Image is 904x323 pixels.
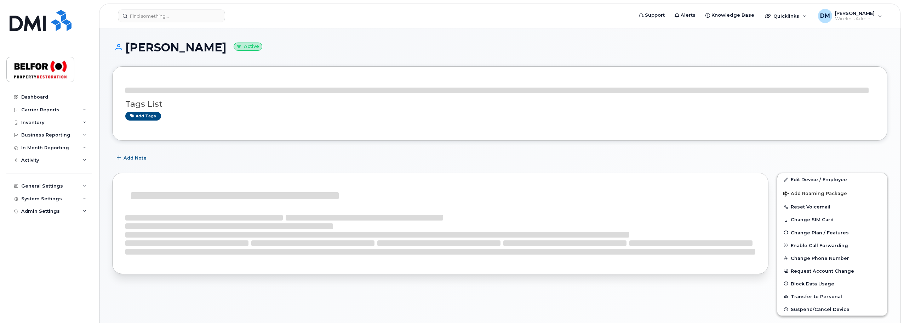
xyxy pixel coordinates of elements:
button: Change Phone Number [777,252,887,264]
button: Change SIM Card [777,213,887,226]
button: Change Plan / Features [777,226,887,239]
h3: Tags List [125,100,874,108]
button: Block Data Usage [777,277,887,290]
span: Change Plan / Features [791,230,849,235]
button: Enable Call Forwarding [777,239,887,252]
button: Add Note [112,151,153,164]
a: Edit Device / Employee [777,173,887,186]
small: Active [234,43,262,51]
span: Add Note [124,155,147,161]
button: Transfer to Personal [777,290,887,303]
button: Suspend/Cancel Device [777,303,887,316]
button: Request Account Change [777,264,887,277]
span: Enable Call Forwarding [791,243,848,248]
button: Reset Voicemail [777,200,887,213]
span: Suspend/Cancel Device [791,307,849,312]
h1: [PERSON_NAME] [112,41,887,54]
a: Add tags [125,112,161,121]
span: Add Roaming Package [783,191,847,197]
button: Add Roaming Package [777,186,887,200]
